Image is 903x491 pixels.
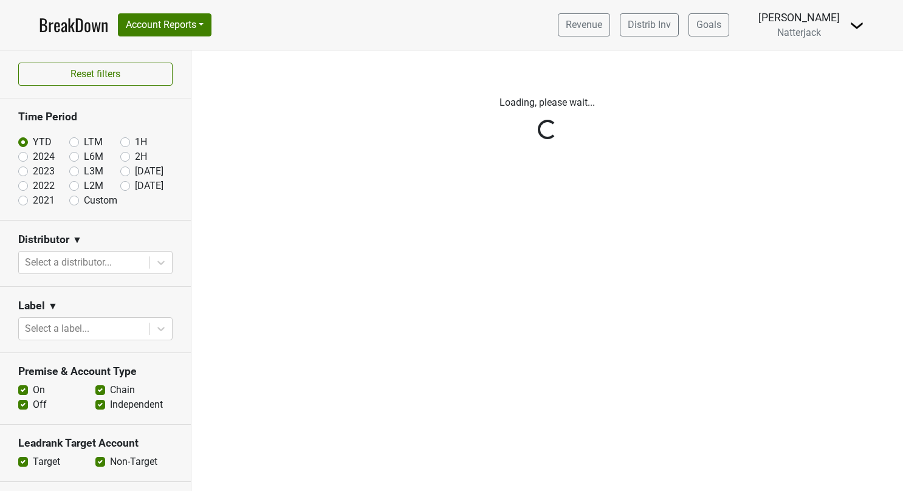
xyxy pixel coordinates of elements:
a: Revenue [558,13,610,36]
p: Loading, please wait... [210,95,885,110]
span: Natterjack [777,27,821,38]
a: BreakDown [39,12,108,38]
img: Dropdown Menu [850,18,864,33]
div: [PERSON_NAME] [758,10,840,26]
a: Goals [688,13,729,36]
button: Account Reports [118,13,211,36]
a: Distrib Inv [620,13,679,36]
